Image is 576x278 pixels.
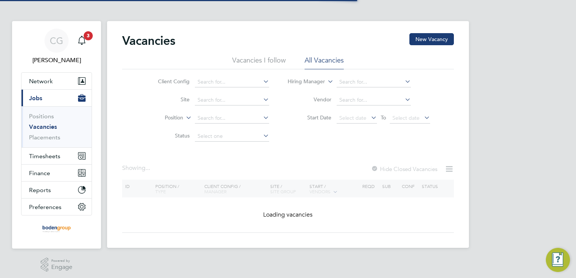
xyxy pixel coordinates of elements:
[29,170,50,177] span: Finance
[21,29,92,65] a: CG[PERSON_NAME]
[288,96,331,103] label: Vendor
[51,258,72,264] span: Powered by
[392,115,420,121] span: Select date
[29,186,51,194] span: Reports
[51,264,72,270] span: Engage
[29,78,53,85] span: Network
[41,258,73,272] a: Powered byEngage
[378,113,388,122] span: To
[21,90,92,106] button: Jobs
[232,56,286,69] li: Vacancies I follow
[546,248,570,272] button: Engage Resource Center
[146,78,190,85] label: Client Config
[21,223,92,235] a: Go to home page
[84,31,93,40] span: 3
[371,165,437,173] label: Hide Closed Vacancies
[29,113,54,120] a: Positions
[29,203,61,211] span: Preferences
[21,106,92,147] div: Jobs
[12,21,101,249] nav: Main navigation
[195,77,269,87] input: Search for...
[21,199,92,215] button: Preferences
[21,56,92,65] span: Connor Gwilliam
[337,95,411,105] input: Search for...
[146,132,190,139] label: Status
[21,73,92,89] button: Network
[337,77,411,87] input: Search for...
[29,95,42,102] span: Jobs
[288,114,331,121] label: Start Date
[195,95,269,105] input: Search for...
[29,134,60,141] a: Placements
[122,33,175,48] h2: Vacancies
[409,33,454,45] button: New Vacancy
[21,148,92,164] button: Timesheets
[140,114,183,122] label: Position
[146,96,190,103] label: Site
[21,182,92,198] button: Reports
[29,153,60,160] span: Timesheets
[21,165,92,181] button: Finance
[195,113,269,124] input: Search for...
[50,36,63,46] span: CG
[305,56,344,69] li: All Vacancies
[74,29,89,53] a: 3
[146,164,150,172] span: ...
[282,78,325,86] label: Hiring Manager
[195,131,269,142] input: Select one
[40,223,74,235] img: boden-group-logo-retina.png
[122,164,152,172] div: Showing
[339,115,366,121] span: Select date
[29,123,57,130] a: Vacancies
